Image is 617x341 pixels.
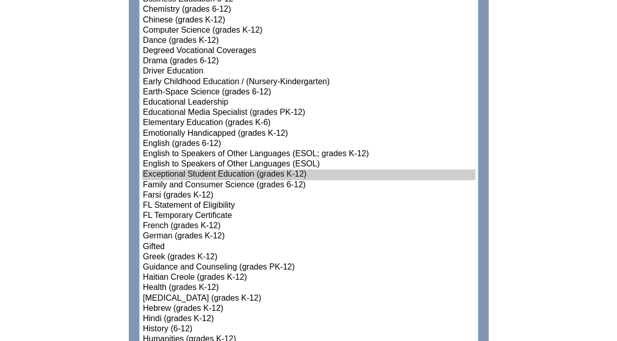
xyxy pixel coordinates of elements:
[142,211,475,221] option: FL Temporary Certificate
[142,169,475,180] option: Exceptional Student Education (grades K-12)
[142,252,475,262] option: Greek (grades K-12)
[142,324,475,334] option: History (6-12)
[142,108,475,118] option: Educational Media Specialist (grades PK-12)
[142,314,475,324] option: Hindi (grades K-12)
[142,87,475,98] option: Earth-Space Science (grades 6-12)
[142,66,475,77] option: Driver Education
[142,180,475,190] option: Family and Consumer Science (grades 6-12)
[142,15,475,26] option: Chinese (grades K-12)
[142,77,475,87] option: Early Childhood Education / (Nursery-Kindergarten)
[142,129,475,139] option: Emotionally Handicapped (grades K-12)
[142,56,475,66] option: Drama (grades 6-12)
[142,36,475,46] option: Dance (grades K-12)
[142,262,475,273] option: Guidance and Counseling (grades PK-12)
[142,149,475,159] option: English to Speakers of Other Languages (ESOL; grades K-12)
[142,273,475,283] option: Haitian Creole (grades K-12)
[142,201,475,211] option: FL Statement of Eligibility
[142,5,475,15] option: Chemistry (grades 6-12)
[142,304,475,314] option: Hebrew (grades K-12)
[142,190,475,201] option: Farsi (grades K-12)
[142,283,475,293] option: Health (grades K-12)
[142,221,475,231] option: French (grades K-12)
[142,46,475,56] option: Degreed Vocational Coverages
[142,294,475,304] option: [MEDICAL_DATA] (grades K-12)
[142,242,475,252] option: Gifted
[142,139,475,149] option: English (grades 6-12)
[142,159,475,169] option: English to Speakers of Other Languages (ESOL)
[142,118,475,128] option: Elementary Education (grades K-6)
[142,98,475,108] option: Educational Leadership
[142,26,475,36] option: Computer Science (grades K-12)
[142,231,475,241] option: German (grades K-12)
